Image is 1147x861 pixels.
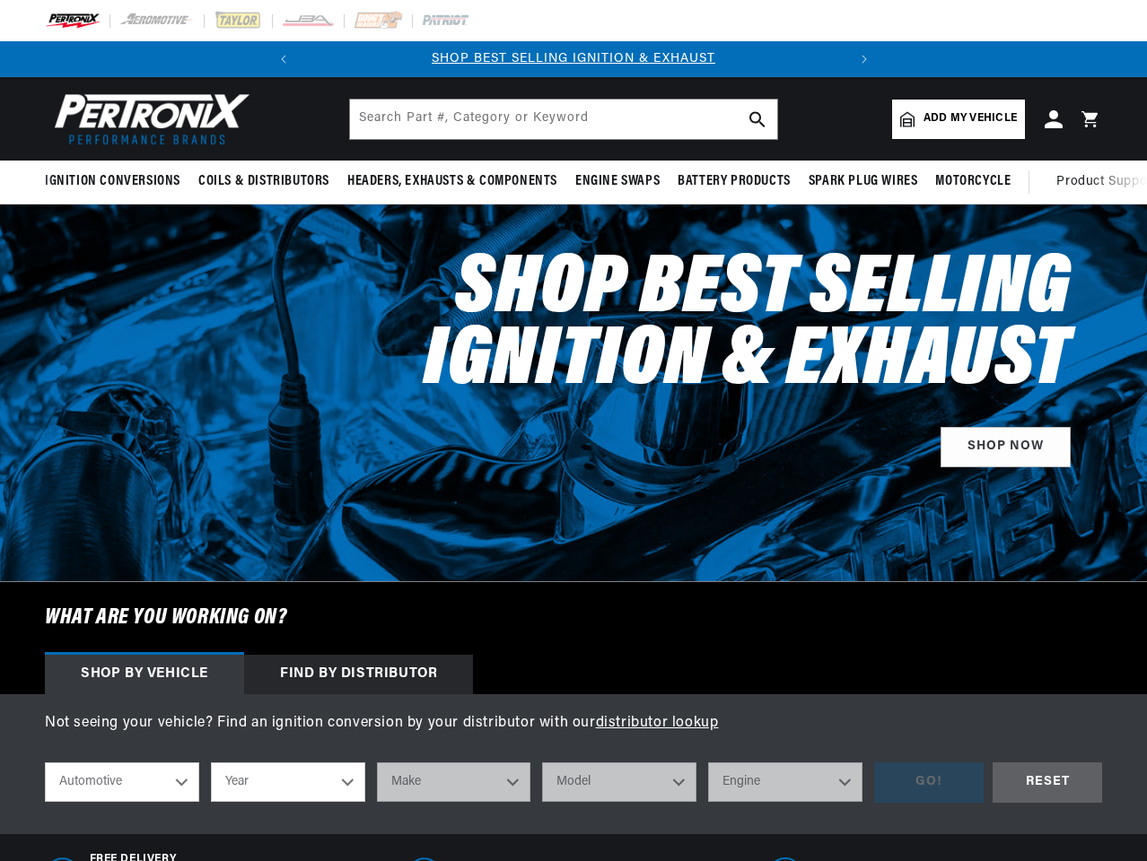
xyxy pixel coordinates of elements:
[338,161,566,203] summary: Headers, Exhausts & Components
[211,762,365,802] select: Year
[45,655,244,694] div: Shop by vehicle
[542,762,696,802] select: Model
[809,172,918,191] span: Spark Plug Wires
[45,762,199,802] select: Ride Type
[926,161,1020,203] summary: Motorcycle
[432,52,715,65] a: SHOP BEST SELLING IGNITION & EXHAUST
[302,49,846,69] div: 1 of 2
[941,427,1071,467] a: SHOP NOW
[846,41,882,77] button: Translation missing: en.sections.announcements.next_announcement
[678,172,791,191] span: Battery Products
[45,88,251,150] img: Pertronix
[596,716,719,730] a: distributor lookup
[993,762,1102,803] div: RESET
[266,41,302,77] button: Translation missing: en.sections.announcements.previous_announcement
[45,161,189,203] summary: Ignition Conversions
[566,161,669,203] summary: Engine Swaps
[302,49,846,69] div: Announcement
[303,255,1071,398] h2: Shop Best Selling Ignition & Exhaust
[892,100,1025,139] a: Add my vehicle
[244,655,473,694] div: Find by Distributor
[198,172,329,191] span: Coils & Distributors
[350,100,777,139] input: Search Part #, Category or Keyword
[45,172,180,191] span: Ignition Conversions
[800,161,927,203] summary: Spark Plug Wires
[45,712,1102,735] p: Not seeing your vehicle? Find an ignition conversion by your distributor with our
[935,172,1011,191] span: Motorcycle
[377,762,531,802] select: Make
[347,172,557,191] span: Headers, Exhausts & Components
[738,100,777,139] button: search button
[708,762,862,802] select: Engine
[575,172,660,191] span: Engine Swaps
[189,161,338,203] summary: Coils & Distributors
[924,110,1017,127] span: Add my vehicle
[669,161,800,203] summary: Battery Products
